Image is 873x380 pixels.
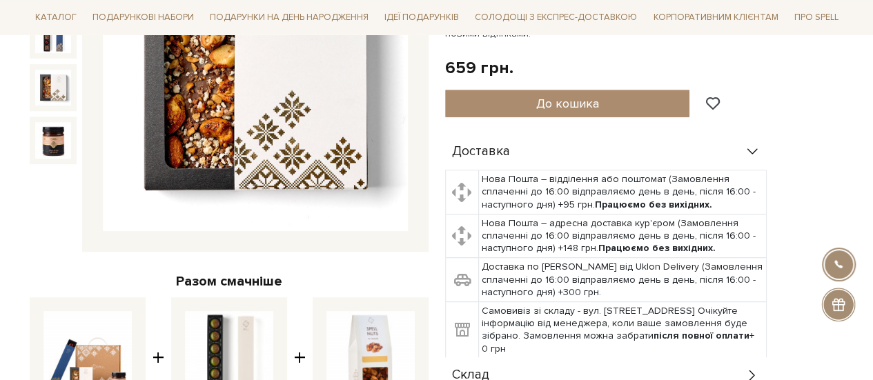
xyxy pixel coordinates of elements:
[478,258,766,302] td: Доставка по [PERSON_NAME] від Uklon Delivery (Замовлення сплаченні до 16:00 відправляємо день в д...
[788,7,843,28] a: Про Spell
[35,70,71,106] img: Подарунок Рідний візерунок
[647,7,783,28] a: Корпоративним клієнтам
[30,272,429,290] div: Разом смачніше
[445,90,690,117] button: До кошика
[35,17,71,52] img: Подарунок Рідний візерунок
[379,7,464,28] a: Ідеї подарунків
[595,199,712,210] b: Працюємо без вихідних.
[478,302,766,359] td: Самовивіз зі складу - вул. [STREET_ADDRESS] Очікуйте інформацію від менеджера, коли ваше замовлен...
[478,214,766,258] td: Нова Пошта – адресна доставка кур'єром (Замовлення сплаченні до 16:00 відправляємо день в день, п...
[445,57,513,79] div: 659 грн.
[30,7,82,28] a: Каталог
[598,242,716,254] b: Працюємо без вихідних.
[87,7,199,28] a: Подарункові набори
[478,170,766,214] td: Нова Пошта – відділення або поштомат (Замовлення сплаченні до 16:00 відправляємо день в день, піс...
[654,330,749,341] b: після повної оплати
[204,7,374,28] a: Подарунки на День народження
[35,122,71,158] img: Подарунок Рідний візерунок
[452,146,510,158] span: Доставка
[469,6,643,29] a: Солодощі з експрес-доставкою
[536,96,598,111] span: До кошика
